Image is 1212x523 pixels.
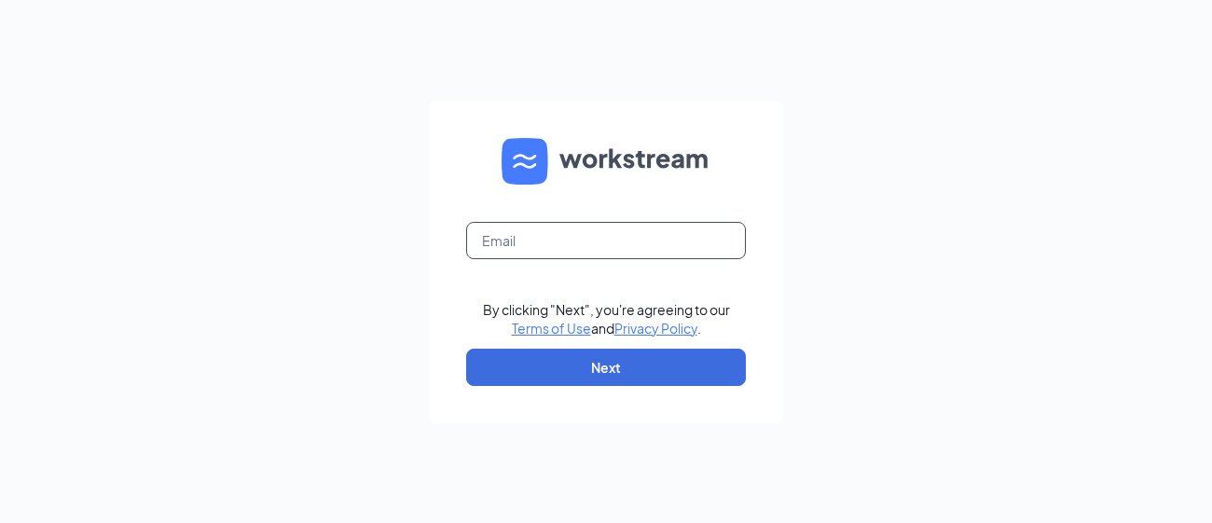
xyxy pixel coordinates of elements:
button: Next [466,349,746,386]
img: WS logo and Workstream text [502,138,710,185]
a: Terms of Use [512,320,591,337]
input: Email [466,222,746,259]
div: By clicking "Next", you're agreeing to our and . [483,300,730,337]
a: Privacy Policy [614,320,697,337]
